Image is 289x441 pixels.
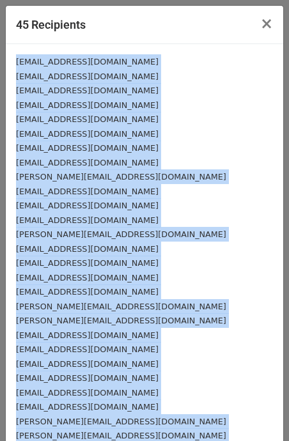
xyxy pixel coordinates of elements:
span: × [260,15,273,33]
small: [EMAIL_ADDRESS][DOMAIN_NAME] [16,373,159,383]
small: [EMAIL_ADDRESS][DOMAIN_NAME] [16,143,159,153]
small: [EMAIL_ADDRESS][DOMAIN_NAME] [16,244,159,254]
small: [EMAIL_ADDRESS][DOMAIN_NAME] [16,215,159,225]
small: [EMAIL_ADDRESS][DOMAIN_NAME] [16,344,159,354]
small: [EMAIL_ADDRESS][DOMAIN_NAME] [16,187,159,196]
small: [PERSON_NAME][EMAIL_ADDRESS][DOMAIN_NAME] [16,172,226,182]
small: [EMAIL_ADDRESS][DOMAIN_NAME] [16,201,159,210]
small: [PERSON_NAME][EMAIL_ADDRESS][DOMAIN_NAME] [16,316,226,325]
small: [EMAIL_ADDRESS][DOMAIN_NAME] [16,100,159,110]
iframe: Chat Widget [225,380,289,441]
small: [PERSON_NAME][EMAIL_ADDRESS][DOMAIN_NAME] [16,417,226,426]
small: [EMAIL_ADDRESS][DOMAIN_NAME] [16,129,159,139]
small: [EMAIL_ADDRESS][DOMAIN_NAME] [16,158,159,167]
small: [EMAIL_ADDRESS][DOMAIN_NAME] [16,330,159,340]
small: [EMAIL_ADDRESS][DOMAIN_NAME] [16,402,159,412]
small: [EMAIL_ADDRESS][DOMAIN_NAME] [16,57,159,66]
small: [EMAIL_ADDRESS][DOMAIN_NAME] [16,86,159,95]
small: [EMAIL_ADDRESS][DOMAIN_NAME] [16,287,159,297]
small: [EMAIL_ADDRESS][DOMAIN_NAME] [16,359,159,369]
small: [EMAIL_ADDRESS][DOMAIN_NAME] [16,72,159,81]
small: [PERSON_NAME][EMAIL_ADDRESS][DOMAIN_NAME] [16,431,226,440]
small: [EMAIL_ADDRESS][DOMAIN_NAME] [16,114,159,124]
small: [EMAIL_ADDRESS][DOMAIN_NAME] [16,388,159,398]
h5: 45 Recipients [16,16,86,33]
small: [EMAIL_ADDRESS][DOMAIN_NAME] [16,258,159,268]
small: [PERSON_NAME][EMAIL_ADDRESS][DOMAIN_NAME] [16,229,226,239]
button: Close [250,6,283,42]
small: [PERSON_NAME][EMAIL_ADDRESS][DOMAIN_NAME] [16,302,226,311]
small: [EMAIL_ADDRESS][DOMAIN_NAME] [16,273,159,282]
